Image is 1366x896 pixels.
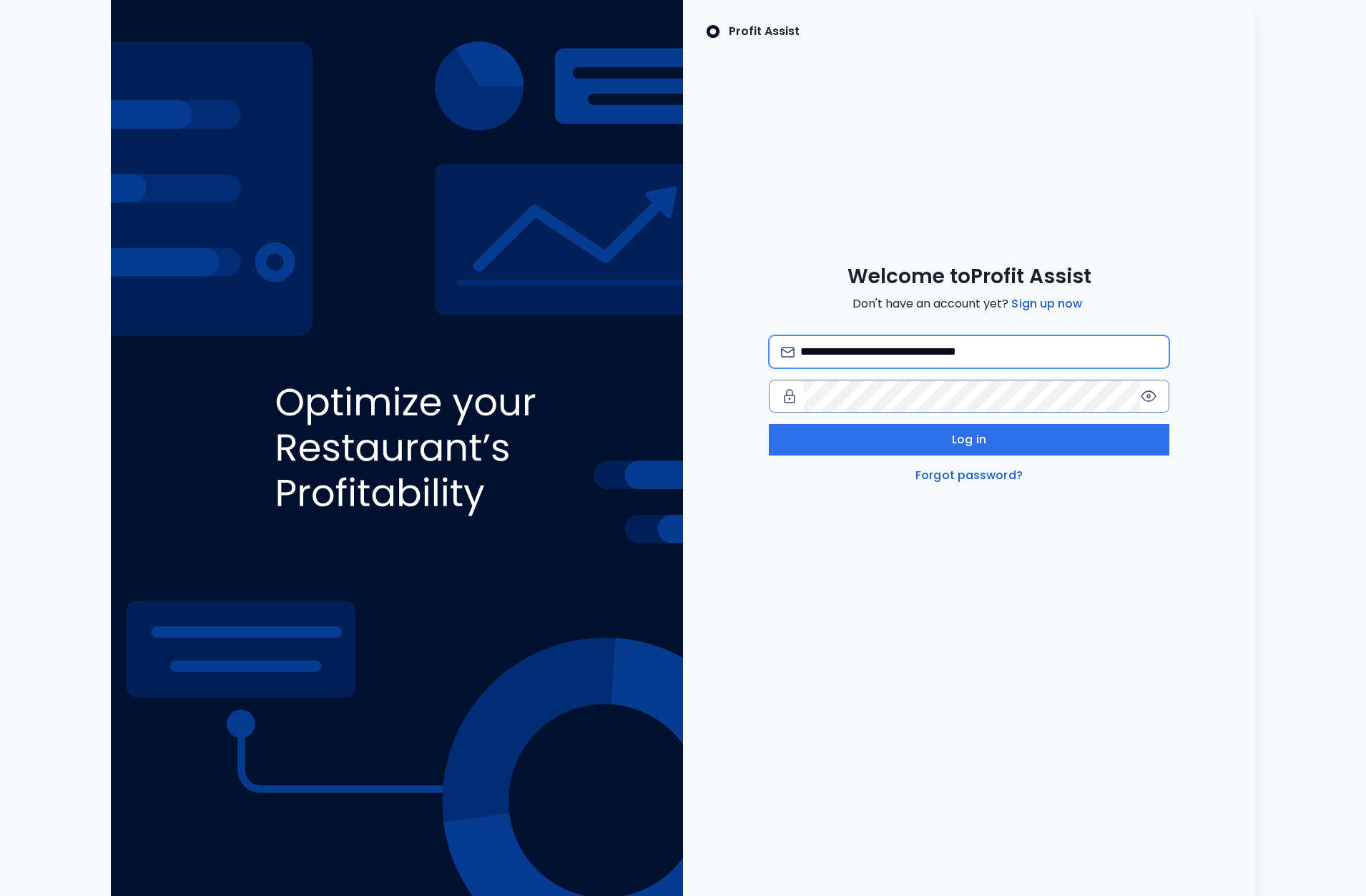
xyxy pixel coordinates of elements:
[847,264,1091,290] span: Welcome to Profit Assist
[769,424,1169,456] button: Log in
[729,23,800,40] p: Profit Assist
[852,295,1085,312] span: Don't have an account yet?
[952,431,986,448] span: Log in
[781,347,795,358] img: email
[1008,295,1085,312] a: Sign up now
[913,467,1026,484] a: Forgot password?
[706,23,720,40] img: SpotOn Logo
